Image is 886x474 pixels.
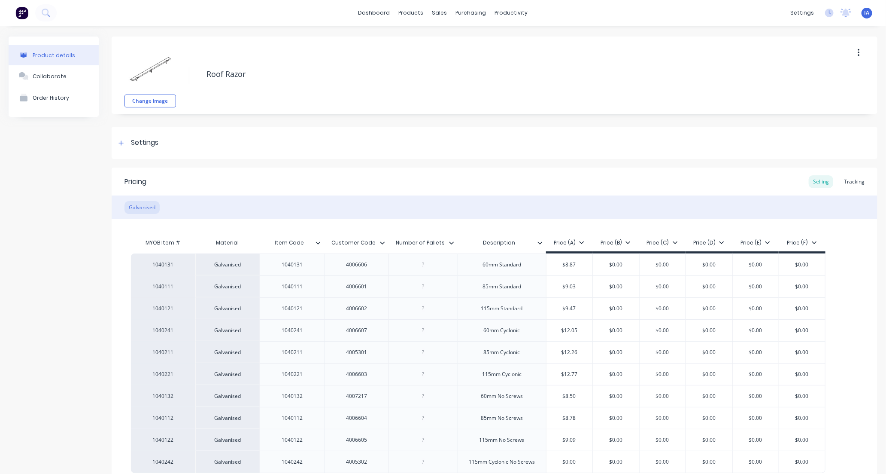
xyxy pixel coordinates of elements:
[195,407,260,429] div: Galvanised
[271,281,314,292] div: 1040111
[33,52,75,58] div: Product details
[686,364,732,385] div: $0.00
[195,297,260,319] div: Galvanised
[474,413,530,424] div: 85mm No Screws
[647,239,678,247] div: Price (C)
[593,254,639,275] div: $0.00
[140,283,187,291] div: 1040111
[195,363,260,385] div: Galvanised
[686,320,732,341] div: $0.00
[354,6,394,19] a: dashboard
[779,276,825,297] div: $0.00
[787,239,817,247] div: Price (F)
[733,342,779,363] div: $0.00
[733,254,779,275] div: $0.00
[131,363,825,385] div: 1040221Galvanised10402214006603115mm Cyclonic$12.77$0.00$0.00$0.00$0.00$0.00
[124,201,160,214] div: Galvanised
[140,414,187,422] div: 1040112
[733,298,779,319] div: $0.00
[428,6,452,19] div: sales
[640,364,686,385] div: $0.00
[593,320,639,341] div: $0.00
[779,298,825,319] div: $0.00
[271,259,314,270] div: 1040131
[124,43,176,107] div: fileChange image
[593,342,639,363] div: $0.00
[779,407,825,429] div: $0.00
[686,298,732,319] div: $0.00
[546,407,593,429] div: $8.78
[640,254,686,275] div: $0.00
[324,234,388,251] div: Customer Code
[733,385,779,407] div: $0.00
[335,434,378,446] div: 4006605
[131,234,195,251] div: MYOB Item #
[474,303,530,314] div: 115mm Standard
[640,385,686,407] div: $0.00
[33,73,67,80] div: Collaborate
[686,407,732,429] div: $0.00
[388,234,458,251] div: Number of Pallets
[786,6,818,19] div: settings
[779,254,825,275] div: $0.00
[129,47,172,90] img: file
[140,261,187,269] div: 1040131
[202,64,794,84] textarea: Roof Razor
[33,95,69,101] div: Order History
[335,369,378,380] div: 4006603
[140,370,187,378] div: 1040221
[15,6,28,19] img: Factory
[640,429,686,451] div: $0.00
[546,320,593,341] div: $12.05
[733,364,779,385] div: $0.00
[140,392,187,400] div: 1040132
[335,413,378,424] div: 4006604
[271,303,314,314] div: 1040121
[546,342,593,363] div: $12.26
[9,87,99,108] button: Order History
[9,65,99,87] button: Collaborate
[693,239,724,247] div: Price (D)
[593,298,639,319] div: $0.00
[809,175,833,188] div: Selling
[131,429,825,451] div: 1040122Galvanised10401224006605115mm No Screws$9.09$0.00$0.00$0.00$0.00$0.00
[473,434,531,446] div: 115mm No Screws
[131,138,158,148] div: Settings
[335,303,378,314] div: 4006602
[140,327,187,334] div: 1040241
[131,319,825,341] div: 1040241Galvanised1040241400660760mm Cyclonic$12.05$0.00$0.00$0.00$0.00$0.00
[640,407,686,429] div: $0.00
[546,298,593,319] div: $9.47
[593,385,639,407] div: $0.00
[474,391,530,402] div: 60mm No Screws
[546,385,593,407] div: $8.50
[733,320,779,341] div: $0.00
[195,254,260,275] div: Galvanised
[733,429,779,451] div: $0.00
[452,6,491,19] div: purchasing
[195,451,260,473] div: Galvanised
[335,281,378,292] div: 4006601
[779,385,825,407] div: $0.00
[195,319,260,341] div: Galvanised
[593,364,639,385] div: $0.00
[260,234,324,251] div: Item Code
[131,451,825,473] div: 1040242Galvanised10402424005302115mm Cyclonic No Screws$0.00$0.00$0.00$0.00$0.00$0.00
[195,234,260,251] div: Material
[195,429,260,451] div: Galvanised
[271,413,314,424] div: 1040112
[640,298,686,319] div: $0.00
[686,451,732,473] div: $0.00
[475,369,528,380] div: 115mm Cyclonic
[593,407,639,429] div: $0.00
[640,276,686,297] div: $0.00
[593,451,639,473] div: $0.00
[779,342,825,363] div: $0.00
[271,347,314,358] div: 1040211
[335,347,378,358] div: 4005301
[271,456,314,468] div: 1040242
[546,364,593,385] div: $12.77
[462,456,542,468] div: 115mm Cyclonic No Screws
[131,407,825,429] div: 1040112Galvanised1040112400660485mm No Screws$8.78$0.00$0.00$0.00$0.00$0.00
[335,456,378,468] div: 4005302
